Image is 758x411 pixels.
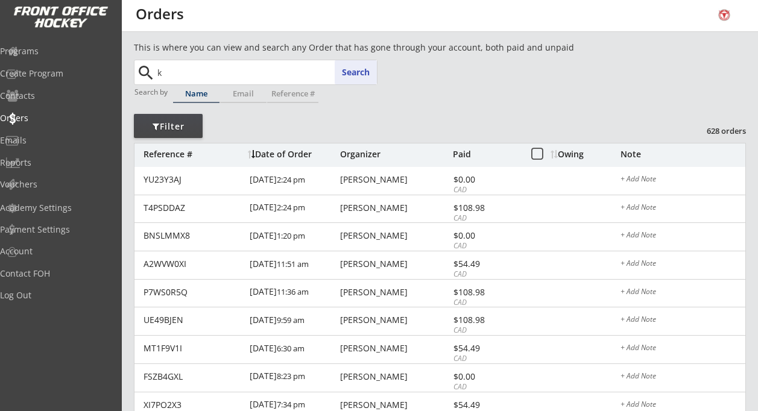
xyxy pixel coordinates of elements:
div: Name [173,90,220,98]
div: [PERSON_NAME] [340,260,450,268]
div: CAD [453,185,518,195]
div: + Add Note [621,344,745,354]
div: This is where you can view and search any Order that has gone through your account, both paid and... [134,42,643,54]
font: 11:51 am [277,259,309,269]
div: BNSLMMX8 [144,231,242,240]
div: CAD [453,269,518,280]
div: Reference # [144,150,242,158]
div: $54.49 [453,344,518,353]
div: CAD [453,213,518,224]
div: $0.00 [453,372,518,381]
div: [PERSON_NAME] [340,372,450,381]
div: Date of Order [248,150,337,158]
div: Paid [453,150,518,158]
div: [DATE] [250,307,337,334]
div: CAD [453,298,518,308]
div: $54.49 [453,401,518,409]
div: [PERSON_NAME] [340,288,450,296]
div: Filter [134,121,203,133]
div: $54.49 [453,260,518,268]
div: [DATE] [250,364,337,391]
font: 1:20 pm [277,230,305,241]
div: $108.98 [453,204,518,212]
div: + Add Note [621,231,745,241]
div: UE49BJEN [144,316,242,324]
div: A2WVW0XI [144,260,242,268]
div: FSZB4GXL [144,372,242,381]
div: [DATE] [250,251,337,278]
div: [PERSON_NAME] [340,401,450,409]
div: + Add Note [621,288,745,298]
div: [PERSON_NAME] [340,231,450,240]
font: 8:23 pm [277,371,305,381]
div: [PERSON_NAME] [340,344,450,353]
button: Search [335,60,377,84]
div: Search by [134,88,169,96]
div: [DATE] [250,336,337,363]
div: Email [220,90,267,98]
div: Note [621,150,745,158]
div: + Add Note [621,401,745,410]
div: [DATE] [250,223,337,250]
div: + Add Note [621,316,745,325]
div: CAD [453,382,518,392]
div: Organizer [340,150,450,158]
div: [PERSON_NAME] [340,204,450,212]
div: + Add Note [621,204,745,213]
div: Owing [551,150,620,158]
div: + Add Note [621,175,745,185]
div: P7WS0R5Q [144,288,242,296]
div: [DATE] [250,195,337,222]
div: T4PSDDAZ [144,204,242,212]
div: [PERSON_NAME] [340,175,450,184]
div: MT1F9V1I [144,344,242,353]
font: 7:34 pm [277,399,305,410]
div: Reference # [267,90,318,98]
div: + Add Note [621,372,745,382]
div: $0.00 [453,175,518,184]
font: 6:30 am [277,343,305,354]
div: [DATE] [250,280,337,307]
font: 9:59 am [277,315,305,325]
div: [PERSON_NAME] [340,316,450,324]
div: 628 orders [683,125,746,136]
div: CAD [453,325,518,336]
div: $108.98 [453,288,518,296]
button: search [136,63,156,83]
font: 11:36 am [277,286,309,297]
input: Start typing name... [155,60,377,84]
font: 2:24 pm [277,174,305,185]
div: YU23Y3AJ [144,175,242,184]
div: CAD [453,354,518,364]
div: $0.00 [453,231,518,240]
div: $108.98 [453,316,518,324]
div: [DATE] [250,167,337,194]
div: + Add Note [621,260,745,269]
div: CAD [453,241,518,251]
div: XI7PO2X3 [144,401,242,409]
font: 2:24 pm [277,202,305,213]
